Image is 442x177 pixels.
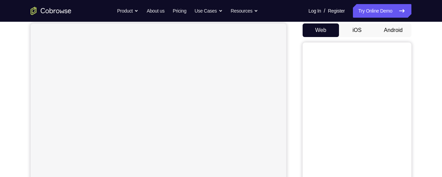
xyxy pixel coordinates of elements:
a: Try Online Demo [353,4,411,18]
button: Web [303,23,339,37]
a: Pricing [173,4,186,18]
span: / [324,7,325,15]
button: Use Cases [194,4,222,18]
a: Log In [308,4,321,18]
a: About us [147,4,164,18]
button: Product [117,4,139,18]
a: Go to the home page [31,7,71,15]
a: Register [328,4,345,18]
button: Resources [231,4,258,18]
button: iOS [339,23,375,37]
button: Android [375,23,411,37]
